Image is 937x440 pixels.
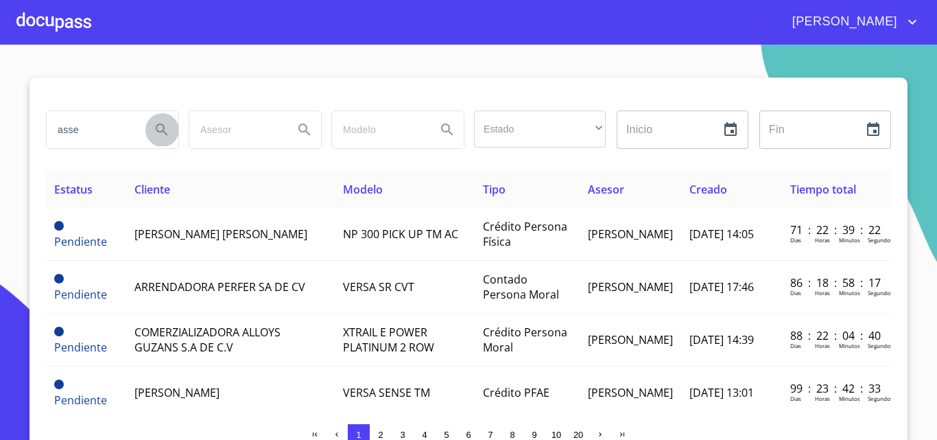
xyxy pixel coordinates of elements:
p: Horas [815,342,830,349]
p: 88 : 22 : 04 : 40 [790,328,883,343]
span: Pendiente [54,393,107,408]
span: [PERSON_NAME] [588,279,673,294]
input: search [332,111,425,148]
input: search [189,111,283,148]
span: [DATE] 14:39 [689,332,754,347]
p: Horas [815,236,830,244]
span: [PERSON_NAME] [588,227,673,242]
span: 8 [510,430,514,440]
button: Search [431,113,464,146]
p: Dias [790,395,801,402]
input: search [47,111,140,148]
span: Pendiente [54,234,107,249]
span: [DATE] 13:01 [689,385,754,400]
div: ​ [474,111,606,148]
span: [PERSON_NAME] [588,385,673,400]
span: ARRENDADORA PERFER SA DE CV [134,279,305,294]
p: Minutos [839,289,860,297]
span: VERSA SR CVT [343,279,414,294]
p: Segundos [868,289,893,297]
span: 2 [378,430,383,440]
span: Creado [689,182,727,197]
p: Minutos [839,342,860,349]
span: Tipo [483,182,506,197]
span: Tiempo total [790,182,856,197]
button: account of current user [782,11,921,33]
span: Contado Persona Moral [483,272,559,302]
span: XTRAIL E POWER PLATINUM 2 ROW [343,325,434,355]
span: 20 [573,430,583,440]
span: NP 300 PICK UP TM AC [343,227,458,242]
span: 3 [400,430,405,440]
span: Asesor [588,182,624,197]
p: Minutos [839,395,860,402]
span: Cliente [134,182,170,197]
p: Dias [790,289,801,297]
span: Pendiente [54,327,64,336]
p: Segundos [868,395,893,402]
button: Search [288,113,321,146]
p: Horas [815,395,830,402]
span: Pendiente [54,380,64,389]
span: 1 [356,430,361,440]
span: [PERSON_NAME] [134,385,220,400]
p: Segundos [868,236,893,244]
span: COMERZIALIZADORA ALLOYS GUZANS S.A DE C.V [134,325,281,355]
span: Crédito Persona Moral [483,325,567,355]
p: Horas [815,289,830,297]
p: Dias [790,342,801,349]
p: 99 : 23 : 42 : 33 [790,381,883,396]
span: Pendiente [54,287,107,302]
span: Pendiente [54,221,64,231]
span: 5 [444,430,449,440]
p: Dias [790,236,801,244]
span: Pendiente [54,274,64,283]
span: 9 [532,430,536,440]
p: 86 : 18 : 58 : 17 [790,275,883,290]
span: 4 [422,430,427,440]
span: [DATE] 17:46 [689,279,754,294]
span: [DATE] 14:05 [689,227,754,242]
span: VERSA SENSE TM [343,385,430,400]
span: 10 [551,430,561,440]
span: 7 [488,430,493,440]
span: Crédito Persona Física [483,219,567,249]
span: [PERSON_NAME] [588,332,673,347]
p: 71 : 22 : 39 : 22 [790,222,883,238]
span: [PERSON_NAME] [PERSON_NAME] [134,227,307,242]
p: Minutos [839,236,860,244]
p: Segundos [868,342,893,349]
span: Pendiente [54,340,107,355]
span: [PERSON_NAME] [782,11,904,33]
span: Modelo [343,182,383,197]
button: Search [145,113,178,146]
span: 6 [466,430,471,440]
span: Crédito PFAE [483,385,549,400]
span: Estatus [54,182,93,197]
